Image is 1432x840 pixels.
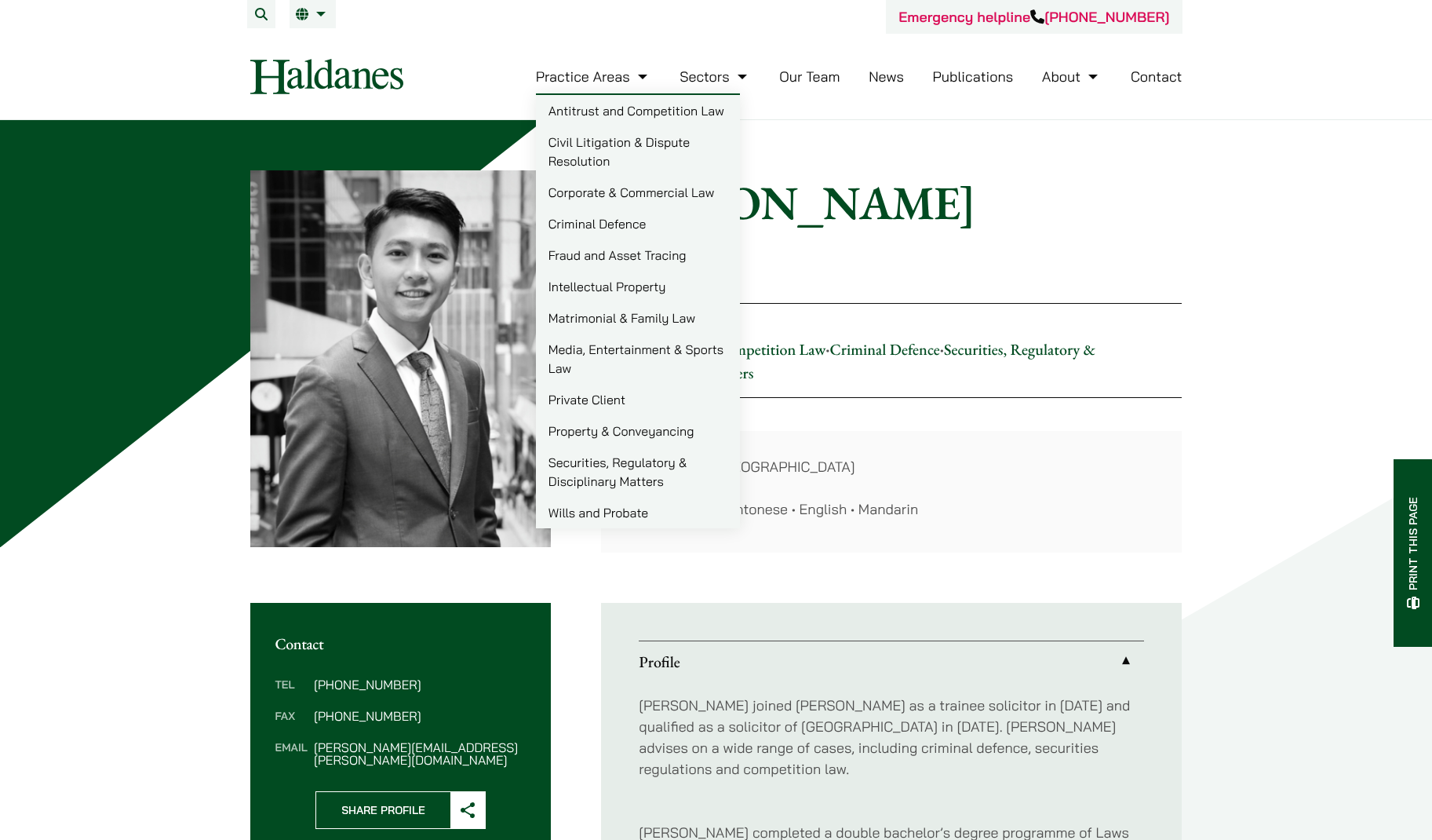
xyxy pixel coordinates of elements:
p: • • [601,303,1182,398]
a: Sectors [680,68,750,86]
button: Share Profile [315,791,486,829]
a: Profile [639,641,1144,682]
img: Logo of Haldanes [250,59,403,94]
a: EN [296,8,330,20]
a: Private Client [536,384,740,415]
a: Criminal Defence [830,339,940,360]
dd: Cantonese • English • Mandarin [718,499,1157,520]
a: Fraud and Asset Tracing [536,239,740,271]
dt: Email [275,741,308,766]
a: Wills and Probate [536,497,740,528]
p: [PERSON_NAME] joined [PERSON_NAME] as a trainee solicitor in [DATE] and qualified as a solicitor ... [639,695,1144,780]
dt: Tel [275,678,308,710]
a: Media, Entertainment & Sports Law [536,334,740,384]
a: Publications [933,68,1014,86]
a: Intellectual Property [536,271,740,302]
dd: [PERSON_NAME][EMAIL_ADDRESS][PERSON_NAME][DOMAIN_NAME] [314,741,526,766]
dd: [PHONE_NUMBER] [314,710,526,722]
a: Antitrust and Competition Law [536,95,740,126]
a: Securities, Regulatory & Disciplinary Matters [536,447,740,497]
h2: Contact [275,634,527,653]
h1: [PERSON_NAME] [601,174,1182,231]
a: Securities, Regulatory & Disciplinary Matters [626,339,1095,383]
a: Corporate & Commercial Law [536,177,740,208]
a: Criminal Defence [536,208,740,239]
a: Matrimonial & Family Law [536,302,740,334]
a: Practice Areas [536,68,651,86]
a: Civil Litigation & Dispute Resolution [536,126,740,177]
a: Emergency helpline[PHONE_NUMBER] [898,8,1169,26]
a: Property & Conveyancing [536,415,740,447]
dt: Fax [275,710,308,741]
a: News [869,68,904,86]
span: Share Profile [316,792,450,828]
a: About [1042,68,1102,86]
a: Contact [1131,68,1182,86]
dd: [GEOGRAPHIC_DATA] [718,456,1157,477]
p: Associate [601,243,1182,273]
dd: [PHONE_NUMBER] [314,678,526,691]
a: Our Team [779,68,840,86]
